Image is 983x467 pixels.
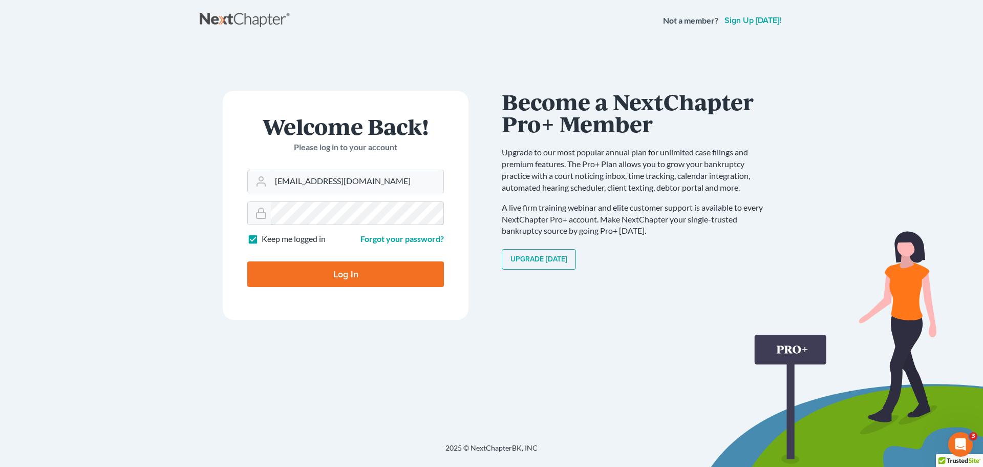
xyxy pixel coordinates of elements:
[948,432,973,457] iframe: Intercom live chat
[502,91,773,134] h1: Become a NextChapter Pro+ Member
[663,15,718,27] strong: Not a member?
[360,234,444,243] a: Forgot your password?
[502,202,773,237] p: A live firm training webinar and elite customer support is available to every NextChapter Pro+ ac...
[502,249,576,270] a: Upgrade [DATE]
[271,170,443,193] input: Email Address
[200,443,783,461] div: 2025 © NextChapterBK, INC
[247,141,444,153] p: Please log in to your account
[247,261,444,287] input: Log In
[262,233,326,245] label: Keep me logged in
[722,16,783,25] a: Sign up [DATE]!
[247,115,444,137] h1: Welcome Back!
[502,147,773,193] p: Upgrade to our most popular annual plan for unlimited case filings and premium features. The Pro+...
[969,432,977,440] span: 3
